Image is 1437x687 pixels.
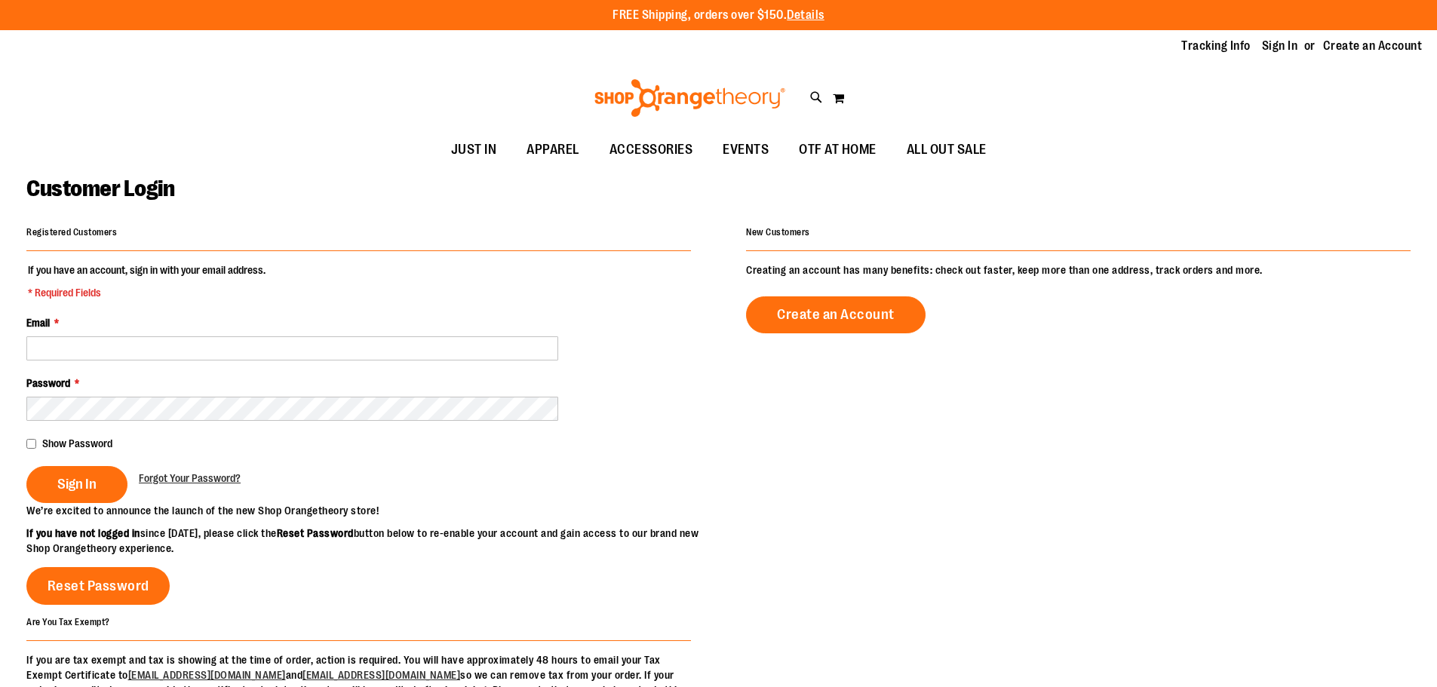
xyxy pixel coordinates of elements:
[1262,38,1298,54] a: Sign In
[451,133,497,167] span: JUST IN
[907,133,987,167] span: ALL OUT SALE
[277,527,354,539] strong: Reset Password
[1181,38,1251,54] a: Tracking Info
[26,503,719,518] p: We’re excited to announce the launch of the new Shop Orangetheory store!
[128,669,286,681] a: [EMAIL_ADDRESS][DOMAIN_NAME]
[26,227,117,238] strong: Registered Customers
[609,133,693,167] span: ACCESSORIES
[28,285,266,300] span: * Required Fields
[799,133,877,167] span: OTF AT HOME
[777,306,895,323] span: Create an Account
[746,262,1411,278] p: Creating an account has many benefits: check out faster, keep more than one address, track orders...
[26,527,140,539] strong: If you have not logged in
[26,317,50,329] span: Email
[592,79,788,117] img: Shop Orangetheory
[26,262,267,300] legend: If you have an account, sign in with your email address.
[26,377,70,389] span: Password
[57,476,97,492] span: Sign In
[139,472,241,484] span: Forgot Your Password?
[746,296,926,333] a: Create an Account
[302,669,460,681] a: [EMAIL_ADDRESS][DOMAIN_NAME]
[42,437,112,449] span: Show Password
[26,567,170,605] a: Reset Password
[723,133,769,167] span: EVENTS
[746,227,810,238] strong: New Customers
[26,526,719,556] p: since [DATE], please click the button below to re-enable your account and gain access to our bran...
[527,133,579,167] span: APPAREL
[26,616,110,627] strong: Are You Tax Exempt?
[613,7,824,24] p: FREE Shipping, orders over $150.
[139,471,241,486] a: Forgot Your Password?
[787,8,824,22] a: Details
[48,578,149,594] span: Reset Password
[1323,38,1423,54] a: Create an Account
[26,176,174,201] span: Customer Login
[26,466,127,503] button: Sign In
